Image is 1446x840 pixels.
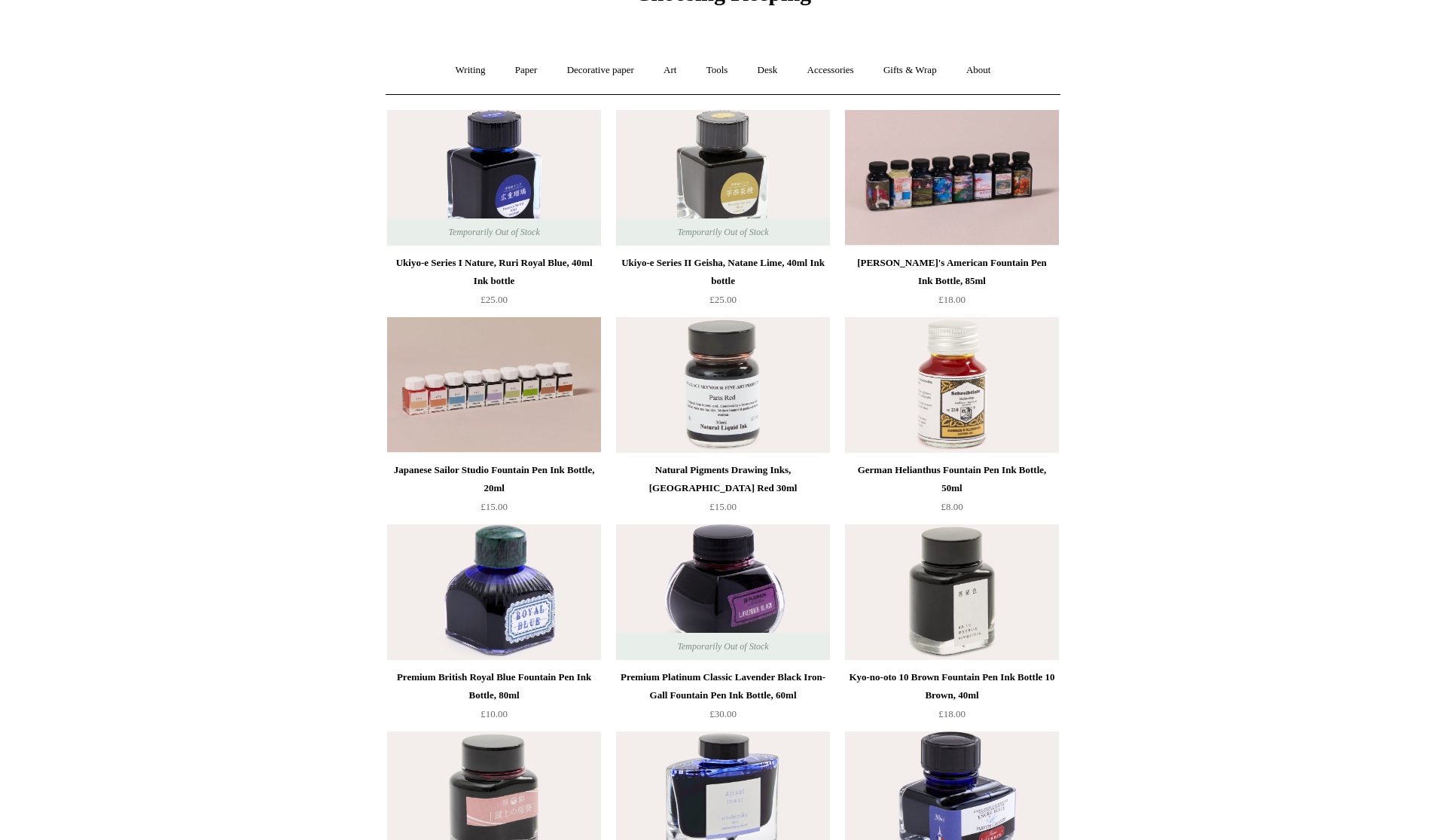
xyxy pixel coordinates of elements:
span: £30.00 [709,708,737,719]
span: £15.00 [480,501,508,512]
a: Ukiyo-e Series II Geisha, Natane Lime, 40ml Ink bottle £25.00 [616,254,830,316]
img: Ukiyo-e Series I Nature, Ruri Royal Blue, 40ml Ink bottle [387,110,601,246]
a: German Helianthus Fountain Pen Ink Bottle, 50ml £8.00 [845,461,1059,523]
div: Premium Platinum Classic Lavender Black Iron-Gall Fountain Pen Ink Bottle, 60ml [620,668,826,704]
span: £15.00 [709,501,737,512]
span: £18.00 [938,708,966,719]
div: Premium British Royal Blue Fountain Pen Ink Bottle, 80ml [391,668,597,704]
span: £10.00 [480,708,508,719]
span: £25.00 [480,294,508,305]
a: Natural Pigments Drawing Inks, Paris Red 30ml Natural Pigments Drawing Inks, Paris Red 30ml [616,317,830,453]
a: Ukiyo-e Series II Geisha, Natane Lime, 40ml Ink bottle Ukiyo-e Series II Geisha, Natane Lime, 40m... [616,110,830,246]
a: Japanese Sailor Studio Fountain Pen Ink Bottle, 20ml Japanese Sailor Studio Fountain Pen Ink Bott... [387,317,601,453]
span: Temporarily Out of Stock [433,218,554,246]
a: Noodler's American Fountain Pen Ink Bottle, 85ml Noodler's American Fountain Pen Ink Bottle, 85ml [845,110,1059,246]
a: Premium British Royal Blue Fountain Pen Ink Bottle, 80ml £10.00 [387,668,601,730]
span: £8.00 [941,501,962,512]
img: Premium Platinum Classic Lavender Black Iron-Gall Fountain Pen Ink Bottle, 60ml [616,524,830,660]
a: Gifts & Wrap [870,50,950,90]
img: Japanese Sailor Studio Fountain Pen Ink Bottle, 20ml [387,317,601,453]
a: Accessories [794,50,868,90]
img: Noodler's American Fountain Pen Ink Bottle, 85ml [845,110,1059,246]
a: Premium British Royal Blue Fountain Pen Ink Bottle, 80ml Premium British Royal Blue Fountain Pen ... [387,524,601,660]
a: Premium Platinum Classic Lavender Black Iron-Gall Fountain Pen Ink Bottle, 60ml £30.00 [616,668,830,730]
div: German Helianthus Fountain Pen Ink Bottle, 50ml [849,461,1055,497]
span: £18.00 [938,294,966,305]
a: Ukiyo-e Series I Nature, Ruri Royal Blue, 40ml Ink bottle Ukiyo-e Series I Nature, Ruri Royal Blu... [387,110,601,246]
a: Natural Pigments Drawing Inks, [GEOGRAPHIC_DATA] Red 30ml £15.00 [616,461,830,523]
a: German Helianthus Fountain Pen Ink Bottle, 50ml German Helianthus Fountain Pen Ink Bottle, 50ml [845,317,1059,453]
div: Kyo-no-oto 10 Brown Fountain Pen Ink Bottle 10 Brown, 40ml [849,668,1055,704]
a: Art [650,50,690,90]
a: Premium Platinum Classic Lavender Black Iron-Gall Fountain Pen Ink Bottle, 60ml Premium Platinum ... [616,524,830,660]
img: Natural Pigments Drawing Inks, Paris Red 30ml [616,317,830,453]
a: Japanese Sailor Studio Fountain Pen Ink Bottle, 20ml £15.00 [387,461,601,523]
span: Temporarily Out of Stock [662,633,783,660]
a: Paper [502,50,551,90]
a: About [953,50,1005,90]
div: [PERSON_NAME]'s American Fountain Pen Ink Bottle, 85ml [849,254,1055,290]
a: Tools [693,50,742,90]
div: Ukiyo-e Series II Geisha, Natane Lime, 40ml Ink bottle [620,254,826,290]
a: Desk [744,50,792,90]
a: Kyo-no-oto 10 Brown Fountain Pen Ink Bottle 10 Brown, 40ml Kyo-no-oto 10 Brown Fountain Pen Ink B... [845,524,1059,660]
a: Kyo-no-oto 10 Brown Fountain Pen Ink Bottle 10 Brown, 40ml £18.00 [845,668,1059,730]
div: Natural Pigments Drawing Inks, [GEOGRAPHIC_DATA] Red 30ml [620,461,826,497]
a: [PERSON_NAME]'s American Fountain Pen Ink Bottle, 85ml £18.00 [845,254,1059,316]
span: £25.00 [709,294,737,305]
a: Ukiyo-e Series I Nature, Ruri Royal Blue, 40ml Ink bottle £25.00 [387,254,601,316]
a: Writing [442,50,499,90]
img: Kyo-no-oto 10 Brown Fountain Pen Ink Bottle 10 Brown, 40ml [845,524,1059,660]
span: Temporarily Out of Stock [662,218,783,246]
div: Japanese Sailor Studio Fountain Pen Ink Bottle, 20ml [391,461,597,497]
img: Premium British Royal Blue Fountain Pen Ink Bottle, 80ml [387,524,601,660]
a: Decorative paper [554,50,648,90]
img: Ukiyo-e Series II Geisha, Natane Lime, 40ml Ink bottle [616,110,830,246]
div: Ukiyo-e Series I Nature, Ruri Royal Blue, 40ml Ink bottle [391,254,597,290]
img: German Helianthus Fountain Pen Ink Bottle, 50ml [845,317,1059,453]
